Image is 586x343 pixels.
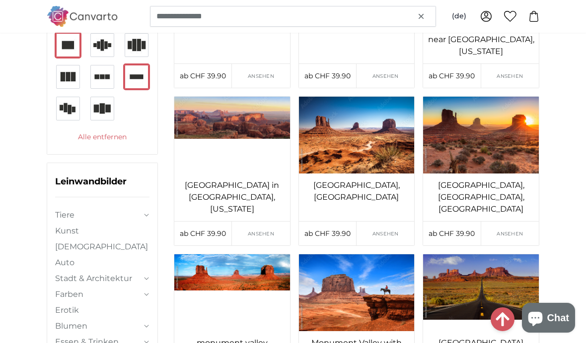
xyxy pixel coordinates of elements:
span: ab CHF 39.90 [304,71,351,80]
a: Ansehen [232,64,290,88]
button: (de) [444,7,474,25]
img: panoramic-canvas-print-the-seagulls-and-the-sea-at-sunrise [423,254,539,331]
span: Ansehen [248,230,274,237]
img: filter-4-symetric_small.jpg [125,33,148,57]
a: Ansehen [232,222,290,245]
img: panoramic-canvas-print-the-seagulls-and-the-sea-at-sunrise [423,97,539,173]
a: Alle entfernen [55,132,149,142]
img: filter-1-panorama_small.jpg [125,65,148,89]
span: Ansehen [372,230,399,237]
a: Blumen [55,320,142,332]
span: ab CHF 39.90 [429,71,475,80]
img: panoramic-canvas-print-the-seagulls-and-the-sea-at-sunrise [299,254,415,331]
summary: Stadt & Architektur [55,273,149,285]
img: filter-3-asymetric_small.jpg [90,97,114,120]
a: Stadt & Architektur [55,273,142,285]
a: Tiere [55,209,142,221]
img: panoramic-canvas-print-the-seagulls-and-the-sea-at-sunrise [299,97,415,173]
a: Leinwandbilder [55,176,127,187]
a: Ansehen [481,222,539,245]
summary: Farben [55,288,149,300]
img: filter-1-landscape_small.jpg [56,33,80,57]
img: filter-3-panorama_small.jpg [90,65,114,89]
a: Auto [55,257,149,269]
img: filter-3-portrait_small.jpg [56,65,80,89]
a: Ansehen [481,64,539,88]
summary: Blumen [55,320,149,332]
a: [GEOGRAPHIC_DATA] in [GEOGRAPHIC_DATA], [US_STATE] [176,179,288,215]
a: [DEMOGRAPHIC_DATA] [55,241,149,253]
a: Farben [55,288,142,300]
a: [GEOGRAPHIC_DATA], [GEOGRAPHIC_DATA] [301,179,413,203]
img: filter-5-symetric_small.jpg [90,33,114,57]
span: Ansehen [248,72,274,80]
a: [GEOGRAPHIC_DATA], [GEOGRAPHIC_DATA], [GEOGRAPHIC_DATA] [425,179,537,215]
img: Canvarto [47,6,118,26]
a: Ansehen [357,64,414,88]
span: ab CHF 39.90 [429,229,475,238]
summary: Tiere [55,209,149,221]
span: ab CHF 39.90 [180,71,226,80]
inbox-online-store-chat: Onlineshop-Chat von Shopify [519,303,578,335]
span: ab CHF 39.90 [180,229,226,238]
a: Erotik [55,304,149,316]
img: filter-4-asymetric_small.jpg [56,97,80,120]
img: panoramic-canvas-print-the-seagulls-and-the-sea-at-sunrise [174,97,290,173]
a: Kunst [55,225,149,237]
span: ab CHF 39.90 [304,229,351,238]
a: Ansehen [357,222,414,245]
span: Ansehen [497,72,523,80]
span: Ansehen [372,72,399,80]
span: Ansehen [497,230,523,237]
img: panoramic-canvas-print-the-seagulls-and-the-sea-at-sunrise [174,254,290,331]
